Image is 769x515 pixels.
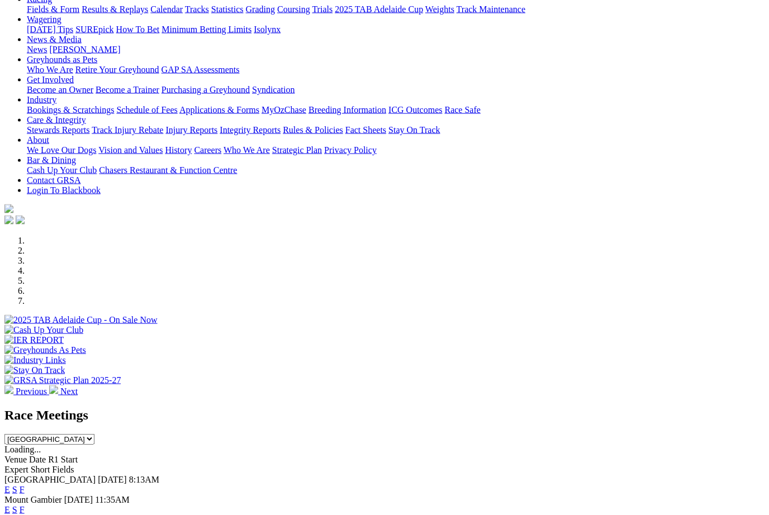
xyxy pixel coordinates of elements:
[162,25,251,34] a: Minimum Betting Limits
[246,4,275,14] a: Grading
[252,85,295,94] a: Syndication
[49,385,58,394] img: chevron-right-pager-white.svg
[4,375,121,385] img: GRSA Strategic Plan 2025-27
[224,145,270,155] a: Who We Are
[27,45,47,54] a: News
[27,35,82,44] a: News & Media
[48,455,78,464] span: R1 Start
[162,65,240,74] a: GAP SA Assessments
[99,165,237,175] a: Chasers Restaurant & Function Centre
[165,125,217,135] a: Injury Reports
[4,455,27,464] span: Venue
[60,387,78,396] span: Next
[4,325,83,335] img: Cash Up Your Club
[27,135,49,145] a: About
[20,505,25,514] a: F
[272,145,322,155] a: Strategic Plan
[27,45,765,55] div: News & Media
[16,387,47,396] span: Previous
[27,65,73,74] a: Who We Are
[27,115,86,125] a: Care & Integrity
[27,175,80,185] a: Contact GRSA
[4,475,96,484] span: [GEOGRAPHIC_DATA]
[27,125,765,135] div: Care & Integrity
[52,465,74,474] span: Fields
[4,505,10,514] a: E
[27,4,79,14] a: Fields & Form
[4,465,29,474] span: Expert
[27,125,89,135] a: Stewards Reports
[4,335,64,345] img: IER REPORT
[75,25,113,34] a: SUREpick
[129,475,159,484] span: 8:13AM
[388,105,442,115] a: ICG Outcomes
[27,145,765,155] div: About
[27,55,97,64] a: Greyhounds as Pets
[185,4,209,14] a: Tracks
[75,65,159,74] a: Retire Your Greyhound
[324,145,377,155] a: Privacy Policy
[82,4,148,14] a: Results & Replays
[162,85,250,94] a: Purchasing a Greyhound
[27,105,765,115] div: Industry
[27,105,114,115] a: Bookings & Scratchings
[4,345,86,355] img: Greyhounds As Pets
[335,4,423,14] a: 2025 TAB Adelaide Cup
[388,125,440,135] a: Stay On Track
[4,216,13,225] img: facebook.svg
[211,4,244,14] a: Statistics
[27,95,56,104] a: Industry
[27,25,765,35] div: Wagering
[4,408,765,423] h2: Race Meetings
[179,105,259,115] a: Applications & Forms
[444,105,480,115] a: Race Safe
[27,75,74,84] a: Get Involved
[49,45,120,54] a: [PERSON_NAME]
[4,355,66,365] img: Industry Links
[27,85,93,94] a: Become an Owner
[220,125,281,135] a: Integrity Reports
[95,495,130,504] span: 11:35AM
[4,485,10,494] a: E
[27,165,97,175] a: Cash Up Your Club
[64,495,93,504] span: [DATE]
[116,105,177,115] a: Schedule of Fees
[31,465,50,474] span: Short
[312,4,333,14] a: Trials
[277,4,310,14] a: Coursing
[165,145,192,155] a: History
[27,25,73,34] a: [DATE] Tips
[262,105,306,115] a: MyOzChase
[16,216,25,225] img: twitter.svg
[12,485,17,494] a: S
[27,65,765,75] div: Greyhounds as Pets
[27,185,101,195] a: Login To Blackbook
[457,4,525,14] a: Track Maintenance
[4,315,158,325] img: 2025 TAB Adelaide Cup - On Sale Now
[4,365,65,375] img: Stay On Track
[27,15,61,24] a: Wagering
[27,85,765,95] div: Get Involved
[4,495,62,504] span: Mount Gambier
[425,4,454,14] a: Weights
[4,387,49,396] a: Previous
[20,485,25,494] a: F
[254,25,281,34] a: Isolynx
[98,475,127,484] span: [DATE]
[345,125,386,135] a: Fact Sheets
[29,455,46,464] span: Date
[4,445,41,454] span: Loading...
[27,165,765,175] div: Bar & Dining
[4,204,13,213] img: logo-grsa-white.png
[194,145,221,155] a: Careers
[27,4,765,15] div: Racing
[283,125,343,135] a: Rules & Policies
[150,4,183,14] a: Calendar
[49,387,78,396] a: Next
[116,25,160,34] a: How To Bet
[308,105,386,115] a: Breeding Information
[12,505,17,514] a: S
[27,145,96,155] a: We Love Our Dogs
[27,155,76,165] a: Bar & Dining
[4,385,13,394] img: chevron-left-pager-white.svg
